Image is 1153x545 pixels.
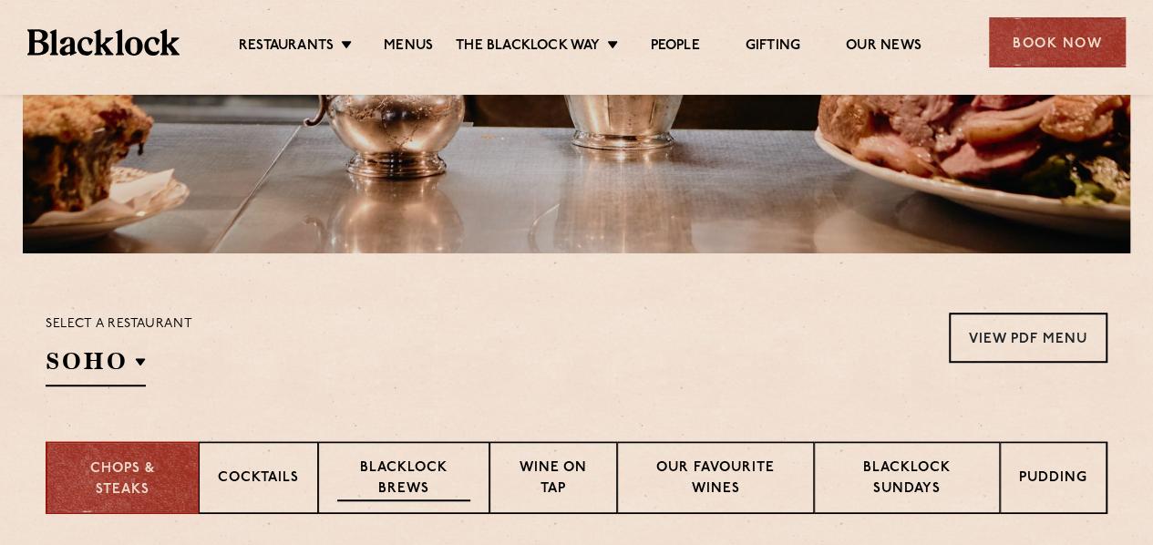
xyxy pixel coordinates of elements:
[27,29,180,55] img: BL_Textured_Logo-footer-cropped.svg
[218,468,299,491] p: Cocktails
[384,37,433,57] a: Menus
[239,37,334,57] a: Restaurants
[846,37,921,57] a: Our News
[456,37,600,57] a: The Blacklock Way
[1019,468,1087,491] p: Pudding
[509,458,598,501] p: Wine on Tap
[949,313,1107,363] a: View PDF Menu
[746,37,800,57] a: Gifting
[66,459,180,500] p: Chops & Steaks
[46,345,146,386] h2: SOHO
[989,17,1126,67] div: Book Now
[650,37,699,57] a: People
[46,313,192,336] p: Select a restaurant
[833,458,981,501] p: Blacklock Sundays
[337,458,470,501] p: Blacklock Brews
[636,458,794,501] p: Our favourite wines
